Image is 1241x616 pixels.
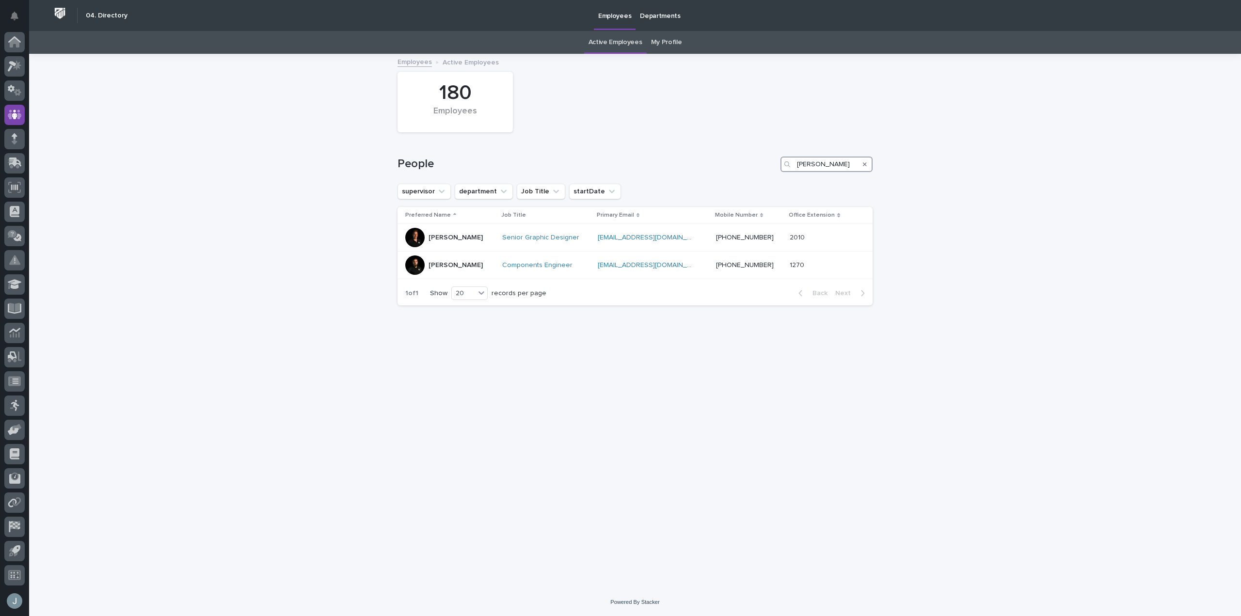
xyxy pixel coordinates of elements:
[610,599,659,605] a: Powered By Stacker
[589,31,642,54] a: Active Employees
[598,262,707,269] a: [EMAIL_ADDRESS][DOMAIN_NAME]
[414,106,496,126] div: Employees
[492,289,546,298] p: records per page
[51,4,69,22] img: Workspace Logo
[598,234,707,241] a: [EMAIL_ADDRESS][DOMAIN_NAME]
[443,56,499,67] p: Active Employees
[429,234,483,242] p: [PERSON_NAME]
[4,6,25,26] button: Notifications
[569,184,621,199] button: startDate
[12,12,25,27] div: Notifications
[455,184,513,199] button: department
[502,261,573,269] a: Components Engineer
[405,210,451,221] p: Preferred Name
[790,232,807,242] p: 2010
[398,157,777,171] h1: People
[429,261,483,269] p: [PERSON_NAME]
[398,56,432,67] a: Employees
[791,289,831,298] button: Back
[414,81,496,105] div: 180
[502,234,579,242] a: Senior Graphic Designer
[4,591,25,611] button: users-avatar
[398,224,873,252] tr: [PERSON_NAME]Senior Graphic Designer [EMAIL_ADDRESS][DOMAIN_NAME] [PHONE_NUMBER]20102010
[716,234,774,241] a: [PHONE_NUMBER]
[715,210,758,221] p: Mobile Number
[597,210,634,221] p: Primary Email
[807,290,827,297] span: Back
[398,282,426,305] p: 1 of 1
[780,157,873,172] input: Search
[790,259,806,269] p: 1270
[517,184,565,199] button: Job Title
[835,290,857,297] span: Next
[716,262,774,269] a: [PHONE_NUMBER]
[501,210,526,221] p: Job Title
[86,12,127,20] h2: 04. Directory
[651,31,682,54] a: My Profile
[430,289,447,298] p: Show
[398,252,873,279] tr: [PERSON_NAME]Components Engineer [EMAIL_ADDRESS][DOMAIN_NAME] [PHONE_NUMBER]12701270
[452,288,475,299] div: 20
[831,289,873,298] button: Next
[398,184,451,199] button: supervisor
[789,210,835,221] p: Office Extension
